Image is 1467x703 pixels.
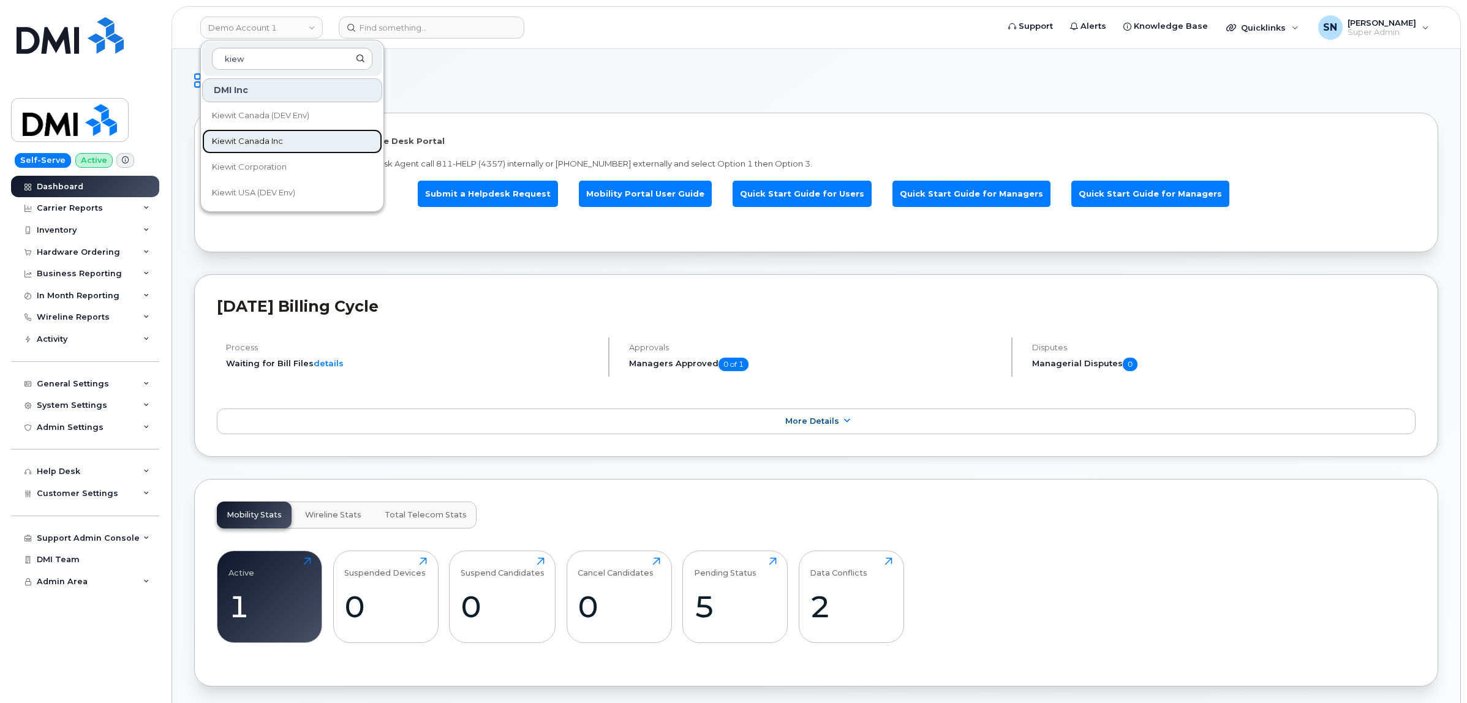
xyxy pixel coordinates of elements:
div: DMI Inc [202,78,382,102]
a: Quick Start Guide for Managers [1071,181,1229,207]
div: 0 [461,588,545,625]
div: Cancel Candidates [578,557,654,577]
a: Pending Status5 [694,557,777,636]
a: Suspend Candidates0 [461,557,545,636]
a: details [314,358,344,368]
span: 0 of 1 [718,358,749,371]
a: Quick Start Guide for Users [733,181,872,207]
span: Wireline Stats [305,510,361,520]
div: 1 [228,588,311,625]
a: Data Conflicts2 [810,557,892,636]
a: Mobility Portal User Guide [579,181,712,207]
h4: Approvals [629,343,1001,352]
span: Kiewit USA (DEV Env) [212,187,295,199]
a: Kiewit Canada Inc [202,129,382,154]
p: To speak with a Mobile Device Service Desk Agent call 811-HELP (4357) internally or [PHONE_NUMBER... [217,158,1416,170]
div: Pending Status [694,557,756,577]
div: 0 [344,588,427,625]
div: Data Conflicts [810,557,867,577]
a: Kiewit USA (DEV Env) [202,181,382,205]
a: Suspended Devices0 [344,557,427,636]
input: Search [212,48,372,70]
span: Kiewit Corporation [212,161,287,173]
span: Total Telecom Stats [385,510,467,520]
h5: Managerial Disputes [1032,358,1416,371]
h4: Process [226,343,598,352]
a: Active1 [228,557,311,636]
li: Waiting for Bill Files [226,358,598,369]
div: Suspended Devices [344,557,426,577]
div: Suspend Candidates [461,557,545,577]
div: 5 [694,588,777,625]
div: 2 [810,588,892,625]
h4: Disputes [1032,343,1416,352]
span: Kiewit Canada (DEV Env) [212,110,309,122]
span: 0 [1123,358,1137,371]
div: 0 [578,588,660,625]
h2: [DATE] Billing Cycle [217,297,1416,315]
a: Kiewit Corporation [202,155,382,179]
span: More Details [785,416,839,426]
div: Active [228,557,254,577]
p: Welcome to the Mobile Device Service Desk Portal [217,135,1416,147]
span: Kiewit Canada Inc [212,135,283,148]
a: Kiewit Canada (DEV Env) [202,103,382,128]
a: Quick Start Guide for Managers [892,181,1050,207]
h5: Managers Approved [629,358,1001,371]
a: Cancel Candidates0 [578,557,660,636]
a: Submit a Helpdesk Request [418,181,558,207]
